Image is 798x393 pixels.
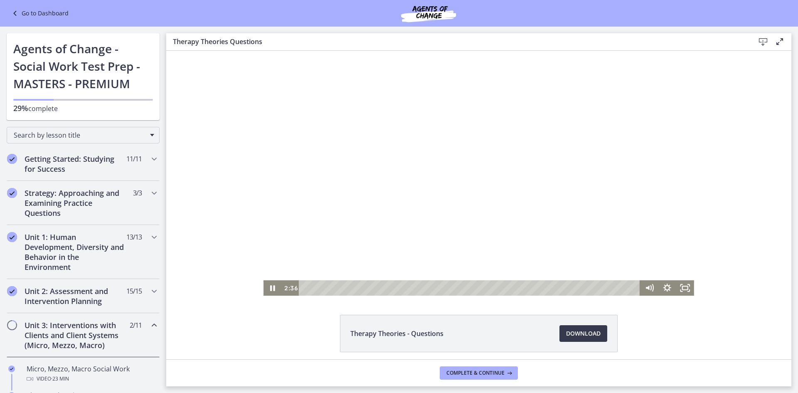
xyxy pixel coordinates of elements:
[7,286,17,296] i: Completed
[7,188,17,198] i: Completed
[126,154,142,164] span: 11 / 11
[7,127,160,143] div: Search by lesson title
[13,103,28,113] span: 29%
[126,286,142,296] span: 15 / 15
[25,320,126,350] h2: Unit 3: Interventions with Clients and Client Systems (Micro, Mezzo, Macro)
[8,366,15,372] i: Completed
[126,232,142,242] span: 13 / 13
[166,51,791,296] iframe: Video Lesson
[51,374,69,384] span: · 23 min
[14,131,146,140] span: Search by lesson title
[7,232,17,242] i: Completed
[27,364,156,384] div: Micro, Mezzo, Macro Social Work
[25,286,126,306] h2: Unit 2: Assessment and Intervention Planning
[559,325,607,342] a: Download
[350,329,443,339] span: Therapy Theories - Questions
[446,370,505,376] span: Complete & continue
[440,366,518,380] button: Complete & continue
[379,3,478,23] img: Agents of Change Social Work Test Prep
[492,230,510,245] button: Show settings menu
[510,230,528,245] button: Fullscreen
[27,374,156,384] div: Video
[25,232,126,272] h2: Unit 1: Human Development, Diversity and Behavior in the Environment
[133,188,142,198] span: 3 / 3
[25,188,126,218] h2: Strategy: Approaching and Examining Practice Questions
[7,154,17,164] i: Completed
[13,40,153,92] h1: Agents of Change - Social Work Test Prep - MASTERS - PREMIUM
[13,103,153,114] p: complete
[25,154,126,174] h2: Getting Started: Studying for Success
[173,37,741,47] h3: Therapy Theories Questions
[10,8,69,18] a: Go to Dashboard
[566,329,601,339] span: Download
[130,320,142,330] span: 2 / 11
[474,230,492,245] button: Mute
